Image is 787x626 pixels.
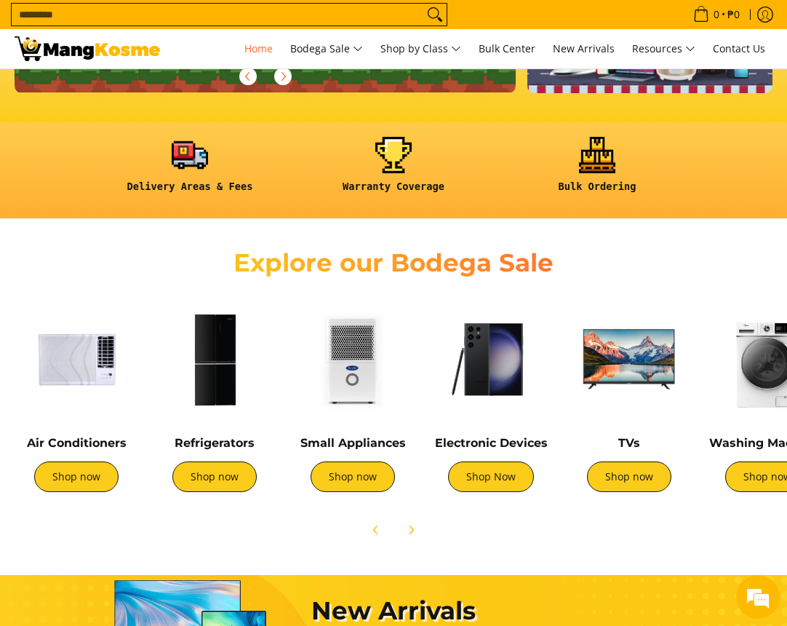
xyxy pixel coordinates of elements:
[625,29,703,68] a: Resources
[232,60,264,92] button: Previous
[725,9,742,20] span: ₱0
[711,9,722,20] span: 0
[503,137,692,204] a: <h6><strong>Bulk Ordering</strong></h6>
[553,41,615,55] span: New Arrivals
[34,461,119,492] a: Shop now
[300,436,406,450] a: Small Appliances
[15,36,160,61] img: Mang Kosme: Your Home Appliances Warehouse Sale Partner!
[567,298,691,421] img: TVs
[244,41,273,55] span: Home
[471,29,543,68] a: Bulk Center
[448,461,534,492] a: Shop Now
[429,298,553,421] img: Electronic Devices
[713,41,765,55] span: Contact Us
[267,60,299,92] button: Next
[208,247,580,279] h2: Explore our Bodega Sale
[175,436,255,450] a: Refrigerators
[311,461,395,492] a: Shop now
[360,514,392,546] button: Previous
[175,29,772,68] nav: Main Menu
[95,137,284,204] a: <h6><strong>Delivery Areas & Fees</strong></h6>
[435,436,548,450] a: Electronic Devices
[291,298,415,421] img: Small Appliances
[587,461,671,492] a: Shop now
[283,29,370,68] a: Bodega Sale
[395,514,427,546] button: Next
[153,298,276,421] img: Refrigerators
[172,461,257,492] a: Shop now
[15,298,138,421] img: Air Conditioners
[546,29,622,68] a: New Arrivals
[618,436,640,450] a: TVs
[299,137,488,204] a: <h6><strong>Warranty Coverage</strong></h6>
[27,436,127,450] a: Air Conditioners
[290,40,363,58] span: Bodega Sale
[423,4,447,25] button: Search
[706,29,772,68] a: Contact Us
[689,7,744,23] span: •
[479,41,535,55] span: Bulk Center
[380,40,461,58] span: Shop by Class
[373,29,468,68] a: Shop by Class
[237,29,280,68] a: Home
[632,40,695,58] span: Resources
